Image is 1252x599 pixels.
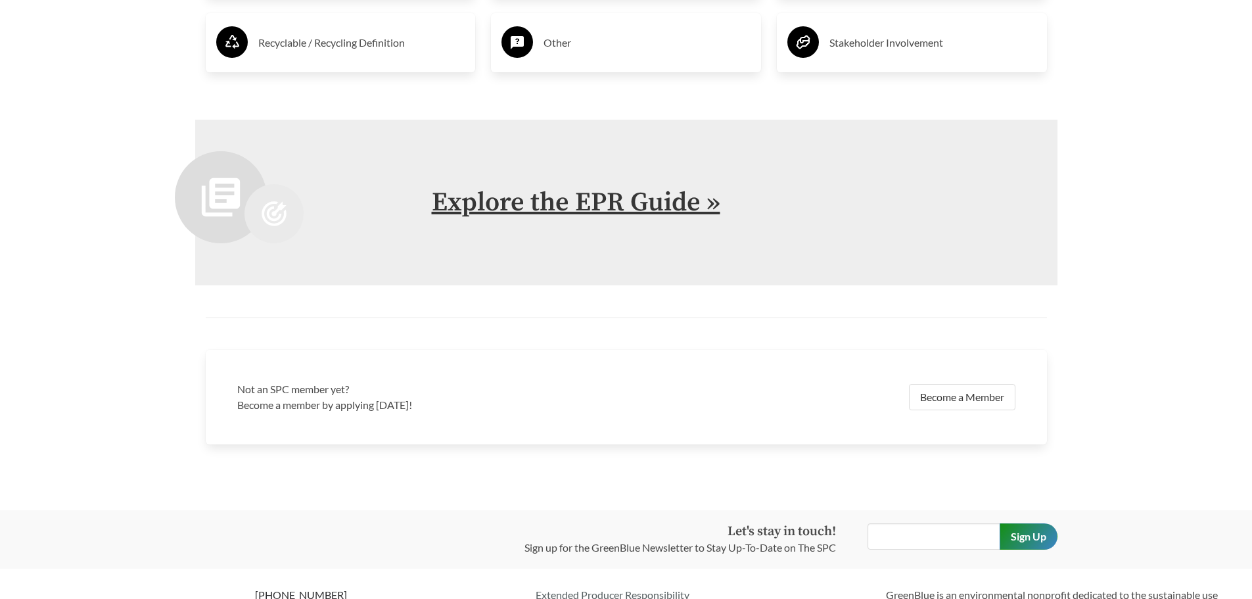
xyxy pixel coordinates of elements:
a: Become a Member [909,384,1015,410]
p: Sign up for the GreenBlue Newsletter to Stay Up-To-Date on The SPC [524,540,836,556]
h3: Recyclable / Recycling Definition [258,32,465,53]
h3: Stakeholder Involvement [829,32,1036,53]
strong: Let's stay in touch! [728,523,836,540]
p: Become a member by applying [DATE]! [237,397,618,413]
h3: Not an SPC member yet? [237,381,618,397]
a: Explore the EPR Guide » [432,186,720,219]
h3: Other [544,32,751,53]
input: Sign Up [1000,523,1057,550]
